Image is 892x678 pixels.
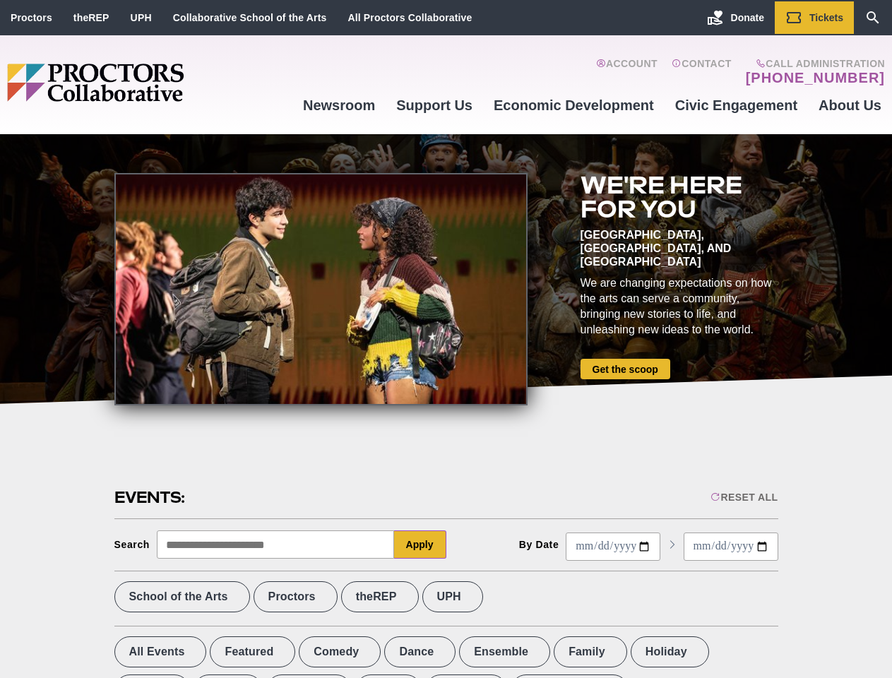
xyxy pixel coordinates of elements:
a: Newsroom [292,86,386,124]
a: About Us [808,86,892,124]
label: Proctors [254,581,338,612]
a: Get the scoop [581,359,670,379]
label: Featured [210,636,295,667]
div: [GEOGRAPHIC_DATA], [GEOGRAPHIC_DATA], and [GEOGRAPHIC_DATA] [581,228,778,268]
label: theREP [341,581,419,612]
a: Civic Engagement [665,86,808,124]
a: Search [854,1,892,34]
h2: Events: [114,487,187,509]
a: Contact [672,58,732,86]
span: Call Administration [742,58,885,69]
a: Donate [696,1,775,34]
label: Ensemble [459,636,550,667]
a: All Proctors Collaborative [347,12,472,23]
label: School of the Arts [114,581,250,612]
div: We are changing expectations on how the arts can serve a community, bringing new stories to life,... [581,275,778,338]
a: UPH [131,12,152,23]
a: Tickets [775,1,854,34]
label: Comedy [299,636,381,667]
div: By Date [519,539,559,550]
label: All Events [114,636,207,667]
span: Donate [731,12,764,23]
label: Family [554,636,627,667]
div: Reset All [710,492,778,503]
a: Account [596,58,658,86]
img: Proctors logo [7,64,292,102]
a: theREP [73,12,109,23]
h2: We're here for you [581,173,778,221]
a: [PHONE_NUMBER] [746,69,885,86]
label: Holiday [631,636,709,667]
div: Search [114,539,150,550]
span: Tickets [809,12,843,23]
label: UPH [422,581,483,612]
a: Proctors [11,12,52,23]
a: Collaborative School of the Arts [173,12,327,23]
button: Apply [394,530,446,559]
a: Economic Development [483,86,665,124]
label: Dance [384,636,456,667]
a: Support Us [386,86,483,124]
